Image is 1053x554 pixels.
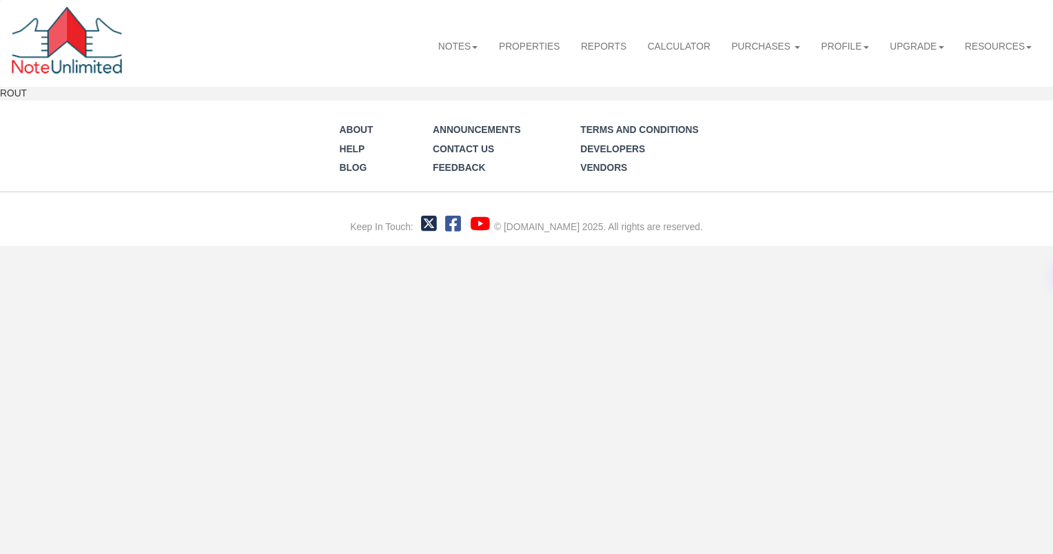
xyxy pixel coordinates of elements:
a: Resources [954,30,1043,65]
div: Keep In Touch: [350,220,413,234]
a: Upgrade [879,30,954,65]
a: Reports [571,30,637,65]
a: Calculator [637,30,721,65]
a: Purchases [721,30,810,65]
a: About [340,125,374,135]
a: Feedback [433,163,485,173]
a: Profile [810,30,879,65]
a: Announcements [433,125,521,135]
a: Vendors [580,163,627,173]
a: Developers [580,144,645,154]
a: Properties [489,30,571,65]
div: © [DOMAIN_NAME] 2025. All rights are reserved. [494,220,703,234]
a: Terms and Conditions [580,125,698,135]
a: Help [340,144,365,154]
a: Contact Us [433,144,494,154]
a: Notes [428,30,489,65]
a: Blog [340,163,367,173]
